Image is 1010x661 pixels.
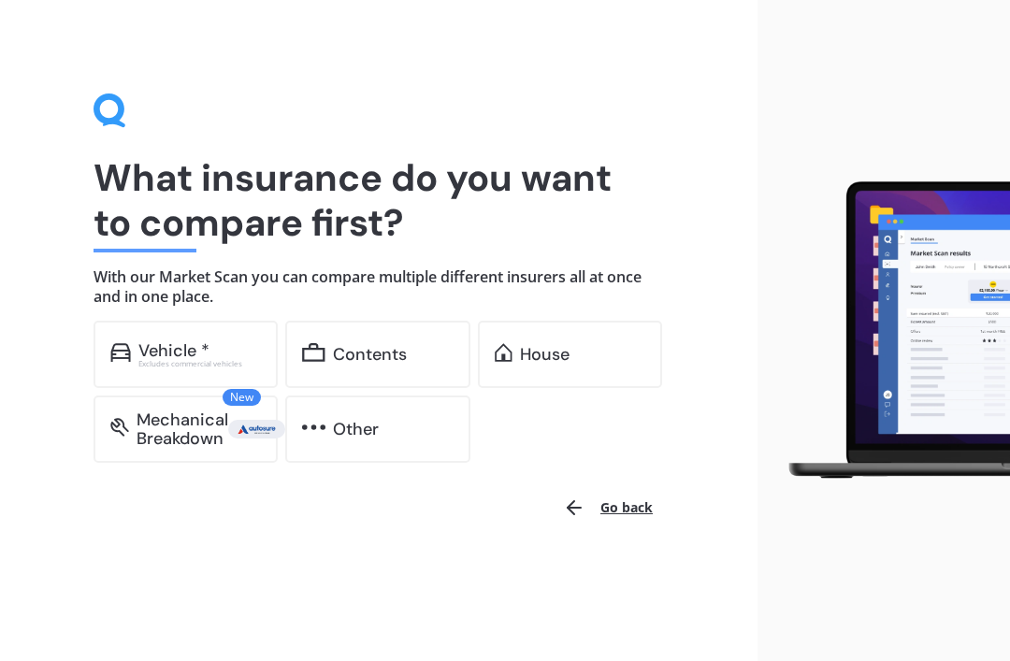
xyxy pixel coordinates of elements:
div: Vehicle * [138,341,209,360]
img: home.91c183c226a05b4dc763.svg [495,343,512,362]
img: other.81dba5aafe580aa69f38.svg [302,418,325,437]
div: Other [333,420,379,438]
img: car.f15378c7a67c060ca3f3.svg [110,343,131,362]
div: Excludes commercial vehicles [138,360,262,367]
img: Autosure.webp [232,420,281,438]
button: Go back [552,485,664,530]
div: Contents [333,345,407,364]
img: mbi.6615ef239df2212c2848.svg [110,418,129,437]
div: Mechanical Breakdown [137,410,228,448]
h4: With our Market Scan you can compare multiple different insurers all at once and in one place. [94,267,664,306]
div: House [520,345,570,364]
img: content.01f40a52572271636b6f.svg [302,343,325,362]
img: laptop.webp [772,175,1010,486]
span: New [223,389,261,406]
h1: What insurance do you want to compare first? [94,155,664,245]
